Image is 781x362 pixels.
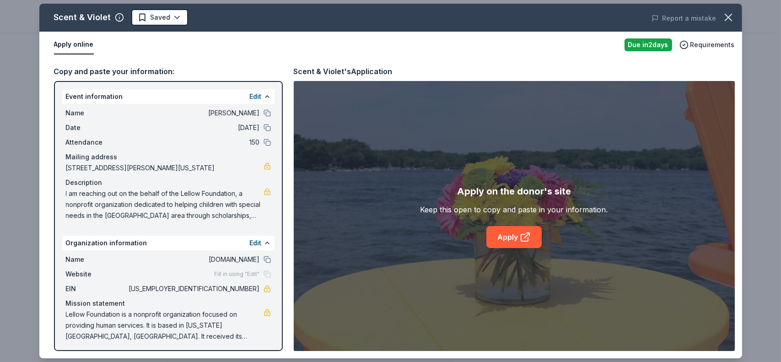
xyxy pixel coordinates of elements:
div: Description [66,177,271,188]
span: [STREET_ADDRESS][PERSON_NAME][US_STATE] [66,162,264,173]
div: Due in 2 days [625,38,672,51]
span: [PERSON_NAME] [127,108,260,119]
span: EIN [66,283,127,294]
div: Copy and paste your information: [54,65,283,77]
div: Keep this open to copy and paste in your information. [420,204,608,215]
span: Name [66,108,127,119]
button: Edit [250,238,262,249]
span: [DATE] [127,122,260,133]
div: Scent & Violet's Application [294,65,393,77]
span: Requirements [690,39,735,50]
span: Lellow Foundation is a nonprofit organization focused on providing human services. It is based in... [66,309,264,342]
span: 150 [127,137,260,148]
div: Mailing address [66,151,271,162]
span: I am reaching out on the behalf of the Lellow Foundation, a nonprofit organization dedicated to h... [66,188,264,221]
div: Event information [62,89,275,104]
a: Apply [486,226,542,248]
button: Edit [250,91,262,102]
span: [US_EMPLOYER_IDENTIFICATION_NUMBER] [127,283,260,294]
span: [DOMAIN_NAME] [127,254,260,265]
span: Attendance [66,137,127,148]
span: Website [66,269,127,280]
div: Mission statement [66,298,271,309]
div: Apply on the donor's site [457,184,571,199]
span: Date [66,122,127,133]
div: Scent & Violet [54,10,111,25]
button: Apply online [54,35,94,54]
div: Organization information [62,236,275,250]
span: Saved [151,12,171,23]
button: Report a mistake [652,13,716,24]
span: Fill in using "Edit" [215,270,260,278]
button: Saved [131,9,188,26]
span: Name [66,254,127,265]
button: Requirements [679,39,735,50]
